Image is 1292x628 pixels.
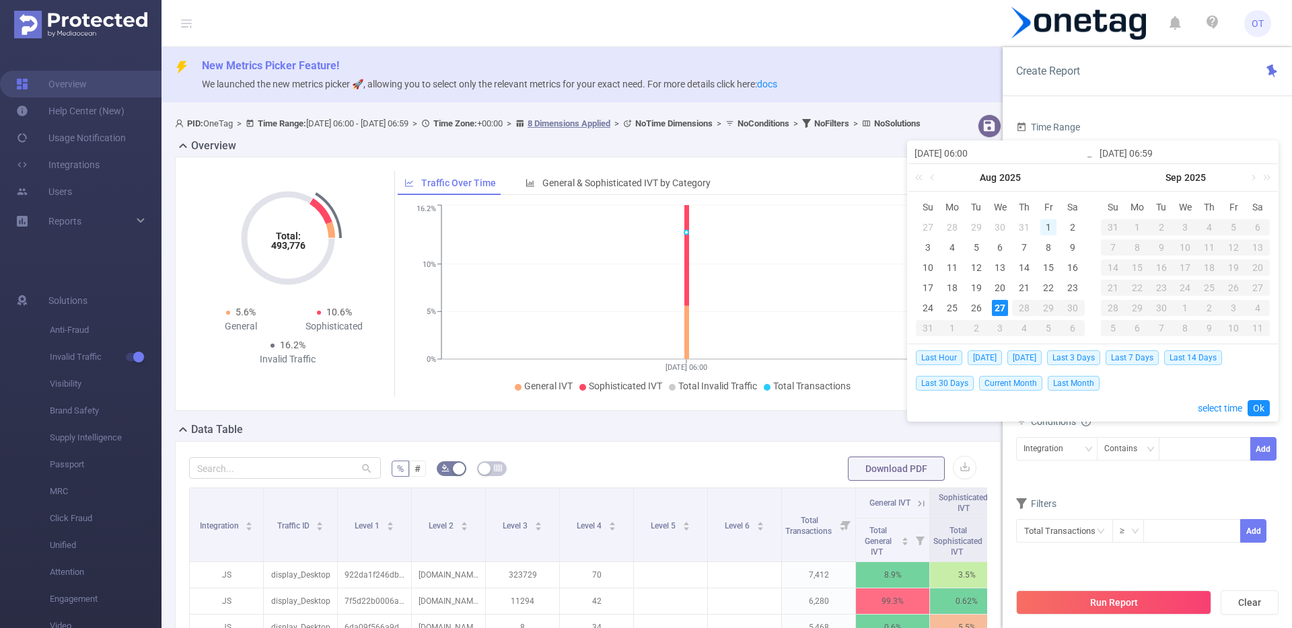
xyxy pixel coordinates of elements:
[1149,300,1174,316] div: 30
[1065,239,1081,256] div: 9
[1174,237,1198,258] td: September 10, 2025
[528,118,610,128] u: 8 Dimensions Applied
[1125,201,1149,213] span: Mo
[1149,298,1174,318] td: September 30, 2025
[441,464,450,472] i: icon: bg-colors
[1246,239,1270,256] div: 13
[1174,300,1198,316] div: 1
[944,260,960,276] div: 11
[233,118,246,128] span: >
[1061,318,1085,338] td: September 6, 2025
[992,280,1008,296] div: 20
[849,118,862,128] span: >
[1221,300,1246,316] div: 3
[1197,258,1221,278] td: September 18, 2025
[964,217,989,237] td: July 29, 2025
[1101,197,1125,217] th: Sun
[1012,300,1036,316] div: 28
[1101,237,1125,258] td: September 7, 2025
[1149,219,1174,235] div: 2
[50,344,161,370] span: Invalid Traffic
[1016,280,1032,296] div: 21
[1036,217,1061,237] td: August 1, 2025
[848,457,945,481] button: Download PDF
[1197,237,1221,258] td: September 11, 2025
[1061,320,1085,336] div: 6
[427,355,436,364] tspan: 0%
[1016,590,1211,615] button: Run Report
[1197,278,1221,298] td: September 25, 2025
[1101,260,1125,276] div: 14
[1031,416,1091,427] span: Conditions
[916,298,940,318] td: August 24, 2025
[1024,438,1073,460] div: Integration
[1174,318,1198,338] td: October 8, 2025
[635,118,713,128] b: No Time Dimensions
[940,318,964,338] td: September 1, 2025
[1016,239,1032,256] div: 7
[940,197,964,217] th: Mon
[1101,258,1125,278] td: September 14, 2025
[738,118,789,128] b: No Conditions
[408,118,421,128] span: >
[979,376,1042,391] span: Current Month
[940,237,964,258] td: August 4, 2025
[1147,445,1155,455] i: icon: down
[16,151,100,178] a: Integrations
[1125,237,1149,258] td: September 8, 2025
[1104,438,1147,460] div: Contains
[998,164,1022,191] a: 2025
[503,118,515,128] span: >
[940,258,964,278] td: August 11, 2025
[916,278,940,298] td: August 17, 2025
[14,11,147,38] img: Protected Media
[589,381,662,391] span: Sophisticated IVT
[964,201,989,213] span: Tu
[1221,320,1246,336] div: 10
[50,451,161,478] span: Passport
[1106,350,1159,365] span: Last 7 Days
[989,320,1013,336] div: 3
[1065,219,1081,235] div: 2
[1149,217,1174,237] td: September 2, 2025
[191,138,236,154] h2: Overview
[1012,278,1036,298] td: August 21, 2025
[1036,298,1061,318] td: August 29, 2025
[1248,400,1270,416] a: Ok
[916,258,940,278] td: August 10, 2025
[940,278,964,298] td: August 18, 2025
[992,260,1008,276] div: 13
[1125,280,1149,296] div: 22
[236,307,256,317] span: 5.6%
[1125,300,1149,316] div: 29
[678,381,757,391] span: Total Invalid Traffic
[1221,201,1246,213] span: Fr
[914,145,1086,161] input: Start date
[1174,217,1198,237] td: September 3, 2025
[1101,278,1125,298] td: September 21, 2025
[1040,260,1056,276] div: 15
[1246,320,1270,336] div: 11
[989,278,1013,298] td: August 20, 2025
[1048,376,1100,391] span: Last Month
[1036,278,1061,298] td: August 22, 2025
[916,376,974,391] span: Last 30 Days
[916,217,940,237] td: July 27, 2025
[1125,239,1149,256] div: 8
[1036,318,1061,338] td: September 5, 2025
[542,178,711,188] span: General & Sophisticated IVT by Category
[1036,258,1061,278] td: August 15, 2025
[874,118,921,128] b: No Solutions
[927,164,939,191] a: Previous month (PageUp)
[50,424,161,451] span: Supply Intelligence
[187,118,203,128] b: PID:
[258,118,306,128] b: Time Range:
[989,201,1013,213] span: We
[713,118,725,128] span: >
[1131,527,1139,537] i: icon: down
[1012,298,1036,318] td: August 28, 2025
[1221,318,1246,338] td: October 10, 2025
[920,300,936,316] div: 24
[1221,237,1246,258] td: September 12, 2025
[326,307,352,317] span: 10.6%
